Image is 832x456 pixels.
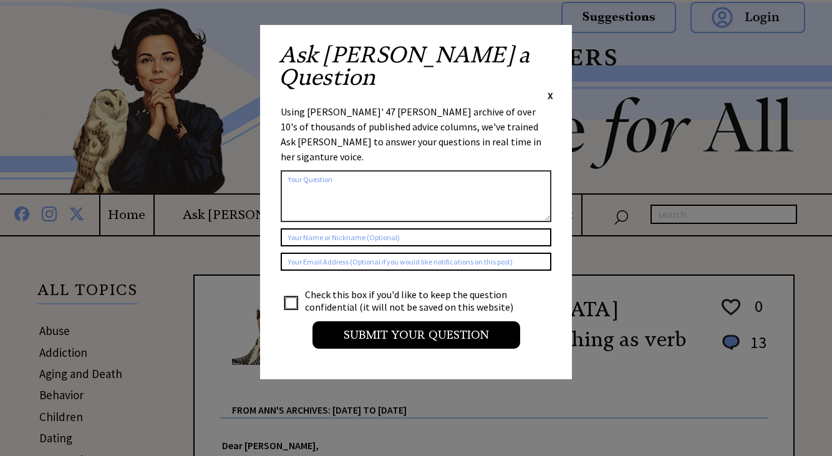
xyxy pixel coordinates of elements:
td: Check this box if you'd like to keep the question confidential (it will not be saved on this webs... [304,288,525,314]
h2: Ask [PERSON_NAME] a Question [279,44,553,89]
span: X [548,89,553,102]
input: Your Email Address (Optional if you would like notifications on this post) [281,253,551,271]
input: Submit your Question [312,321,520,349]
div: Using [PERSON_NAME]' 47 [PERSON_NAME] archive of over 10's of thousands of published advice colum... [281,104,551,164]
input: Your Name or Nickname (Optional) [281,228,551,246]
